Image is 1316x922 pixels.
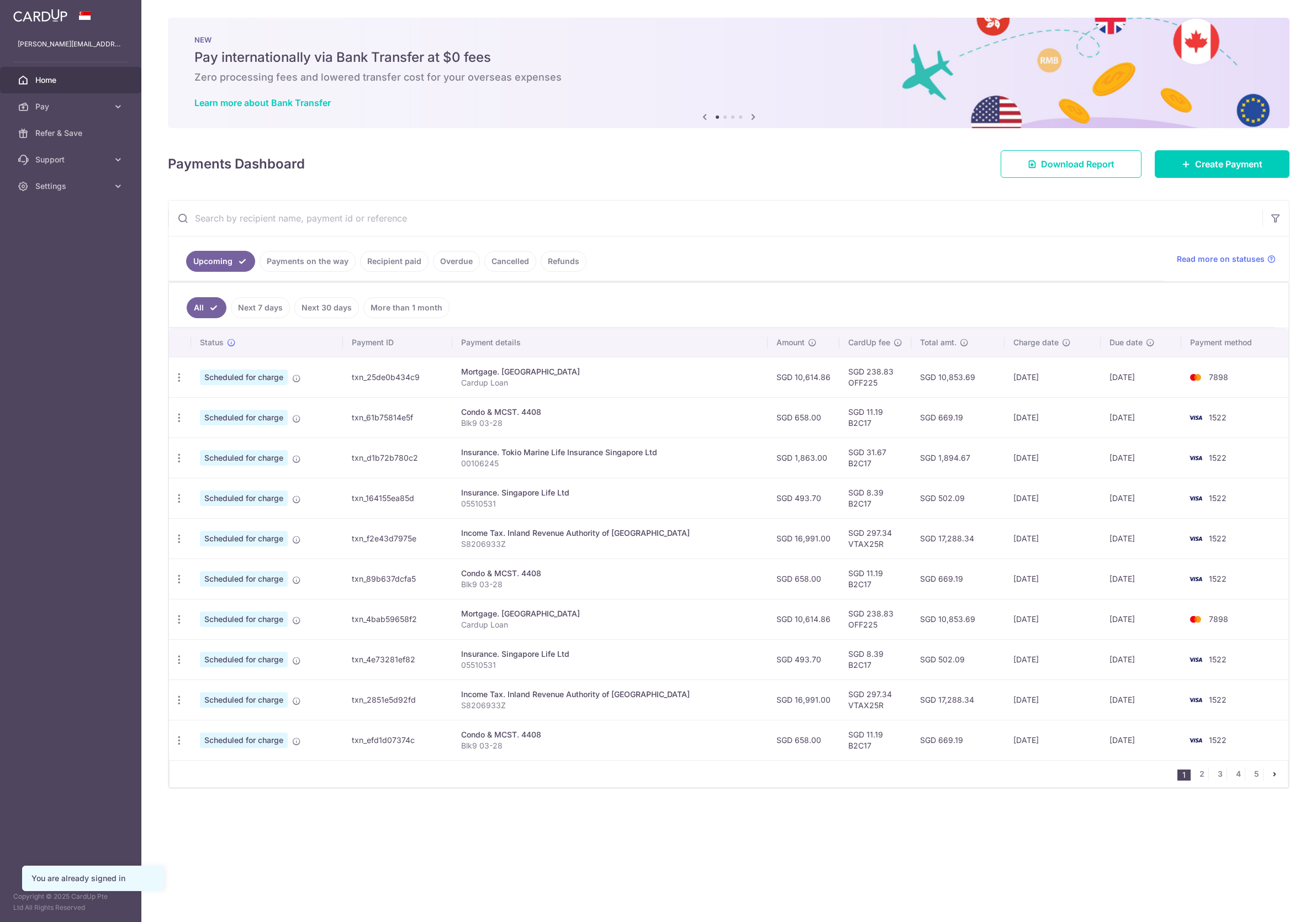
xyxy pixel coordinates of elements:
[839,679,911,720] td: SGD 297.34 VTAX25R
[461,579,759,590] p: Blk9 03-28
[1177,770,1191,781] li: 1
[1005,518,1101,559] td: [DATE]
[1185,451,1207,465] img: Bank Card
[200,450,288,466] span: Scheduled for charge
[186,251,255,272] a: Upcoming
[1101,720,1181,760] td: [DATE]
[461,608,759,619] div: Mortgage. [GEOGRAPHIC_DATA]
[839,720,911,760] td: SGD 11.19 B2C17
[911,679,1005,720] td: SGD 17,288.34
[18,39,124,50] p: [PERSON_NAME][EMAIL_ADDRESS][DOMAIN_NAME]
[1101,599,1181,639] td: [DATE]
[1209,655,1227,664] span: 1522
[194,35,1263,44] p: NEW
[343,720,452,760] td: txn_efd1d07374c
[839,478,911,518] td: SGD 8.39 B2C17
[461,740,759,751] p: Blk9 03-28
[200,571,288,587] span: Scheduled for charge
[461,418,759,429] p: Blk9 03-28
[1177,254,1276,265] a: Read more on statuses
[839,357,911,397] td: SGD 238.83 OFF225
[343,478,452,518] td: txn_164155ea85d
[911,720,1005,760] td: SGD 669.19
[1209,372,1228,382] span: 7898
[35,154,108,165] span: Support
[343,357,452,397] td: txn_25de0b434c9
[911,397,1005,438] td: SGD 669.19
[200,491,288,506] span: Scheduled for charge
[839,518,911,559] td: SGD 297.34 VTAX25R
[1005,679,1101,720] td: [DATE]
[168,18,1289,128] img: Bank transfer banner
[1101,639,1181,679] td: [DATE]
[768,679,839,720] td: SGD 16,991.00
[461,377,759,388] p: Cardup Loan
[194,97,331,108] a: Learn more about Bank Transfer
[768,599,839,639] td: SGD 10,614.86
[911,478,1005,518] td: SGD 502.09
[768,438,839,478] td: SGD 1,863.00
[168,201,1262,236] input: Search by recipient name, payment id or reference
[768,518,839,559] td: SGD 16,991.00
[360,251,429,272] a: Recipient paid
[768,639,839,679] td: SGD 493.70
[343,639,452,679] td: txn_4e73281ef82
[1101,438,1181,478] td: [DATE]
[433,251,480,272] a: Overdue
[839,599,911,639] td: SGD 238.83 OFF225
[839,559,911,599] td: SGD 11.19 B2C17
[1101,357,1181,397] td: [DATE]
[200,652,288,667] span: Scheduled for charge
[1109,337,1143,348] span: Due date
[1185,532,1207,545] img: Bank Card
[343,559,452,599] td: txn_89b637dcfa5
[1005,397,1101,438] td: [DATE]
[194,71,1263,84] h6: Zero processing fees and lowered transfer cost for your overseas expenses
[1005,478,1101,518] td: [DATE]
[1209,614,1228,624] span: 7898
[1005,438,1101,478] td: [DATE]
[35,75,108,86] span: Home
[1209,453,1227,462] span: 1522
[343,438,452,478] td: txn_d1b72b780c2
[1185,734,1207,747] img: Bank Card
[461,660,759,671] p: 05510531
[461,498,759,509] p: 05510531
[920,337,956,348] span: Total amt.
[168,154,305,174] h4: Payments Dashboard
[1209,735,1227,745] span: 1522
[343,599,452,639] td: txn_4bab59658f2
[1209,493,1227,503] span: 1522
[1177,254,1265,265] span: Read more on statuses
[1005,639,1101,679] td: [DATE]
[911,639,1005,679] td: SGD 502.09
[1185,653,1207,666] img: Bank Card
[1209,695,1227,704] span: 1522
[1213,767,1227,781] a: 3
[839,397,911,438] td: SGD 11.19 B2C17
[461,700,759,711] p: S8206933Z
[1185,613,1207,626] img: Bank Card
[461,487,759,498] div: Insurance. Singapore Life Ltd
[1101,518,1181,559] td: [DATE]
[1185,492,1207,505] img: Bank Card
[768,357,839,397] td: SGD 10,614.86
[768,397,839,438] td: SGD 658.00
[461,528,759,539] div: Income Tax. Inland Revenue Authority of [GEOGRAPHIC_DATA]
[911,599,1005,639] td: SGD 10,853.69
[194,49,1263,66] h5: Pay internationally via Bank Transfer at $0 fees
[461,649,759,660] div: Insurance. Singapore Life Ltd
[1177,761,1288,787] nav: pager
[31,873,154,884] div: You are already signed in
[461,729,759,740] div: Condo & MCST. 4408
[768,559,839,599] td: SGD 658.00
[1101,397,1181,438] td: [DATE]
[1185,693,1207,707] img: Bank Card
[35,128,108,139] span: Refer & Save
[260,251,356,272] a: Payments on the way
[461,568,759,579] div: Condo & MCST. 4408
[1001,150,1141,178] a: Download Report
[1181,328,1288,357] th: Payment method
[839,438,911,478] td: SGD 31.67 B2C17
[343,397,452,438] td: txn_61b75814e5f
